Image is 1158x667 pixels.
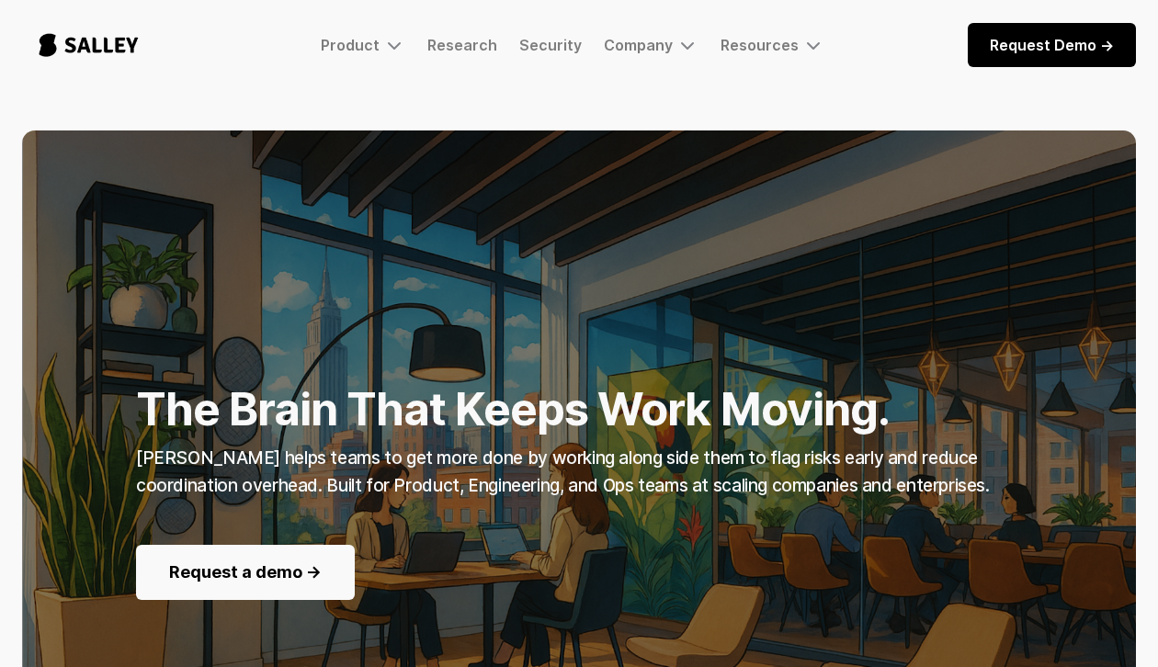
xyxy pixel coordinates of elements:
[519,36,582,54] a: Security
[321,36,380,54] div: Product
[604,36,673,54] div: Company
[136,545,355,600] a: Request a demo ->
[22,15,155,75] a: home
[721,34,824,56] div: Resources
[136,382,890,436] strong: The Brain That Keeps Work Moving.
[136,447,990,496] strong: [PERSON_NAME] helps teams to get more done by working along side them to flag risks early and red...
[604,34,698,56] div: Company
[968,23,1136,67] a: Request Demo ->
[427,36,497,54] a: Research
[321,34,405,56] div: Product
[721,36,799,54] div: Resources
